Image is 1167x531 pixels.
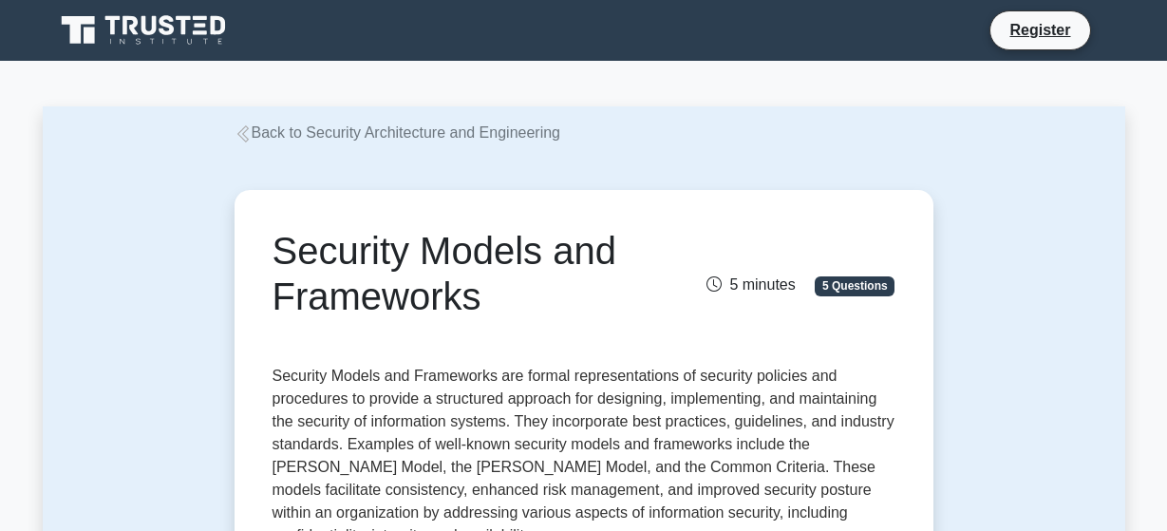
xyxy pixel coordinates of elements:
[998,18,1082,42] a: Register
[235,124,561,141] a: Back to Security Architecture and Engineering
[706,276,795,293] span: 5 minutes
[273,228,680,319] h1: Security Models and Frameworks
[815,276,894,295] span: 5 Questions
